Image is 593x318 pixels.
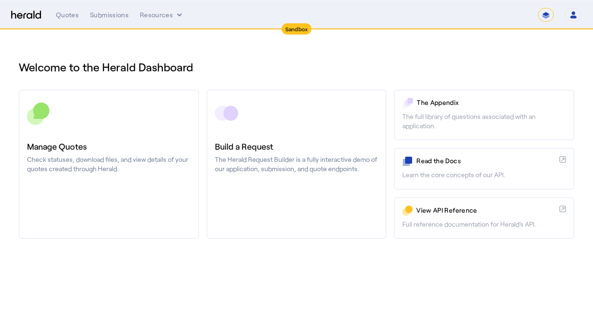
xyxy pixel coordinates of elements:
img: Herald Logo [11,11,41,20]
h3: Manage Quotes [27,140,191,153]
a: Build a RequestThe Herald Request Builder is a fully interactive demo of our application, submiss... [207,90,387,239]
p: Learn the core concepts of our API. [402,170,566,180]
a: The AppendixThe full library of questions associated with an application. [394,90,574,140]
p: The Appendix [417,98,566,107]
a: View API ReferenceFull reference documentation for Herald's API. [394,197,574,239]
p: The full library of questions associated with an application. [402,112,566,131]
a: Manage QuotesCheck statuses, download files, and view details of your quotes created through Herald. [19,90,199,239]
p: Read the Docs [416,156,556,166]
a: Read the DocsLearn the core concepts of our API. [394,148,574,189]
div: Quotes [56,10,79,20]
div: Sandbox [282,23,312,35]
div: Submissions [90,10,129,20]
h1: Welcome to the Herald Dashboard [19,60,574,75]
h3: Build a Request [215,140,379,153]
p: The Herald Request Builder is a fully interactive demo of our application, submission, and quote ... [215,155,379,173]
p: View API Reference [416,206,556,215]
button: Resources dropdown menu [140,10,184,20]
p: Full reference documentation for Herald's API. [402,220,566,229]
p: Check statuses, download files, and view details of your quotes created through Herald. [27,155,191,173]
